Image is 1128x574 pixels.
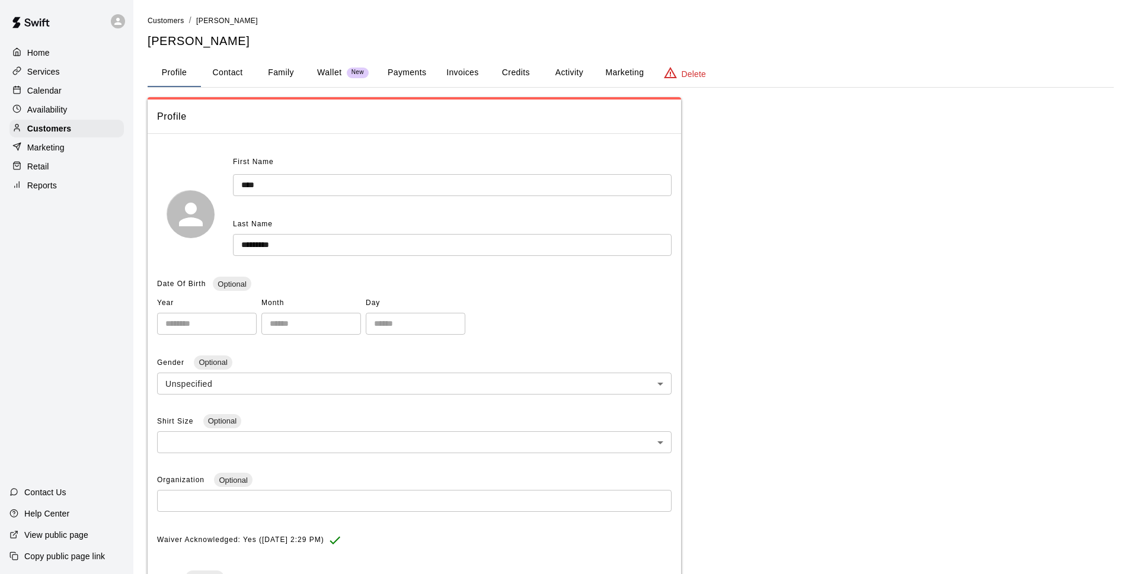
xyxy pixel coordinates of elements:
[24,550,105,562] p: Copy public page link
[157,358,187,367] span: Gender
[9,101,124,118] a: Availability
[436,59,489,87] button: Invoices
[9,177,124,194] a: Reports
[196,17,258,25] span: [PERSON_NAME]
[378,59,436,87] button: Payments
[27,179,57,191] p: Reports
[9,120,124,137] a: Customers
[9,82,124,100] a: Calendar
[596,59,653,87] button: Marketing
[201,59,254,87] button: Contact
[233,153,274,172] span: First Name
[27,161,49,172] p: Retail
[542,59,596,87] button: Activity
[261,294,361,313] span: Month
[254,59,308,87] button: Family
[233,220,273,228] span: Last Name
[24,486,66,498] p: Contact Us
[27,142,65,153] p: Marketing
[157,476,207,484] span: Organization
[489,59,542,87] button: Credits
[157,417,196,425] span: Shirt Size
[148,59,201,87] button: Profile
[148,17,184,25] span: Customers
[148,15,184,25] a: Customers
[148,59,1114,87] div: basic tabs example
[148,33,1114,49] h5: [PERSON_NAME]
[9,63,124,81] a: Services
[157,109,672,124] span: Profile
[157,531,324,550] span: Waiver Acknowledged: Yes ([DATE] 2:29 PM)
[317,66,342,79] p: Wallet
[9,139,124,156] a: Marketing
[214,476,252,485] span: Optional
[9,158,124,175] a: Retail
[189,14,191,27] li: /
[203,416,241,425] span: Optional
[157,373,672,395] div: Unspecified
[27,104,68,116] p: Availability
[366,294,465,313] span: Day
[157,280,206,288] span: Date Of Birth
[194,358,232,367] span: Optional
[9,44,124,62] a: Home
[24,529,88,541] p: View public page
[27,47,50,59] p: Home
[24,508,69,520] p: Help Center
[682,68,706,80] p: Delete
[347,69,369,76] span: New
[157,294,257,313] span: Year
[27,123,71,134] p: Customers
[148,14,1114,27] nav: breadcrumb
[27,66,60,78] p: Services
[27,85,62,97] p: Calendar
[213,280,251,288] span: Optional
